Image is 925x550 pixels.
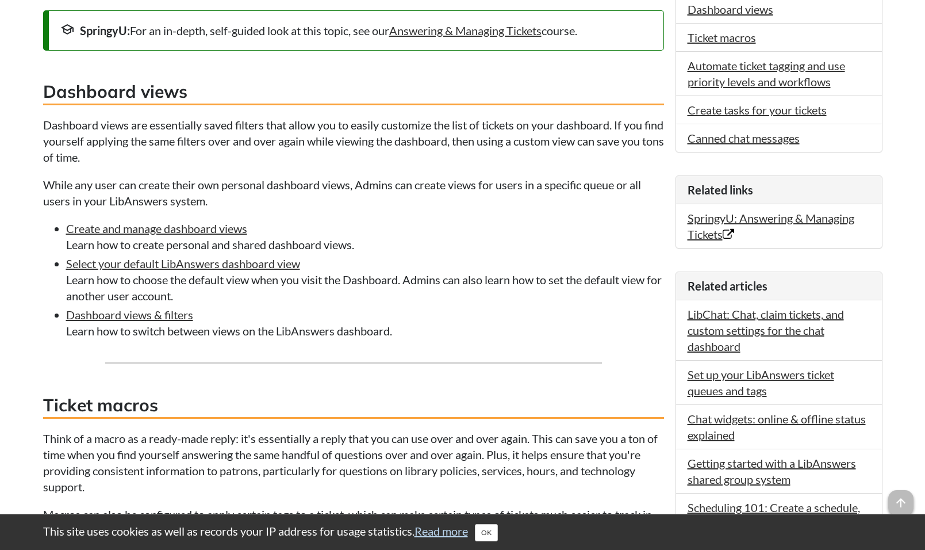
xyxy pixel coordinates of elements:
a: Dashboard views & filters [66,308,193,322]
p: Dashboard views are essentially saved filters that allow you to easily customize the list of tick... [43,117,664,165]
span: Related articles [688,279,767,293]
span: Related links [688,183,753,197]
span: school [60,22,74,36]
a: Automate ticket tagging and use priority levels and workflows [688,59,845,89]
p: Think of a macro as a ready-made reply: it's essentially a reply that you can use over and over a... [43,430,664,495]
div: For an in-depth, self-guided look at this topic, see our course. [60,22,652,39]
li: Learn how to choose the default view when you visit the Dashboard. Admins can also learn how to s... [66,255,664,304]
a: Set up your LibAnswers ticket queues and tags [688,368,834,398]
li: Learn how to create personal and shared dashboard views. [66,220,664,253]
button: Close [475,524,498,541]
a: arrow_upward [888,491,914,505]
a: Getting started with a LibAnswers shared group system [688,456,856,486]
span: arrow_upward [888,490,914,515]
a: Read more [414,524,468,538]
a: Answering & Managing Tickets [389,24,542,37]
a: LibChat: Chat, claim tickets, and custom settings for the chat dashboard [688,307,844,353]
strong: SpringyU: [80,24,130,37]
a: Create tasks for your tickets [688,103,827,117]
a: Ticket macros [688,30,756,44]
a: Scheduling 101: Create a schedule, add shifts, and manage staff assignments [688,501,860,547]
h3: Ticket macros [43,393,664,419]
div: This site uses cookies as well as records your IP address for usage statistics. [32,523,894,541]
a: Select your default LibAnswers dashboard view [66,257,300,270]
li: Learn how to switch between views on the LibAnswers dashboard. [66,307,664,339]
a: Chat widgets: online & offline status explained [688,412,866,442]
p: While any user can create their own personal dashboard views, Admins can create views for users i... [43,177,664,209]
h3: Dashboard views [43,79,664,105]
a: SpringyU: Answering & Managing Tickets [688,211,854,241]
a: Canned chat messages [688,131,800,145]
a: Create and manage dashboard views [66,221,247,235]
a: Dashboard views [688,2,773,16]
